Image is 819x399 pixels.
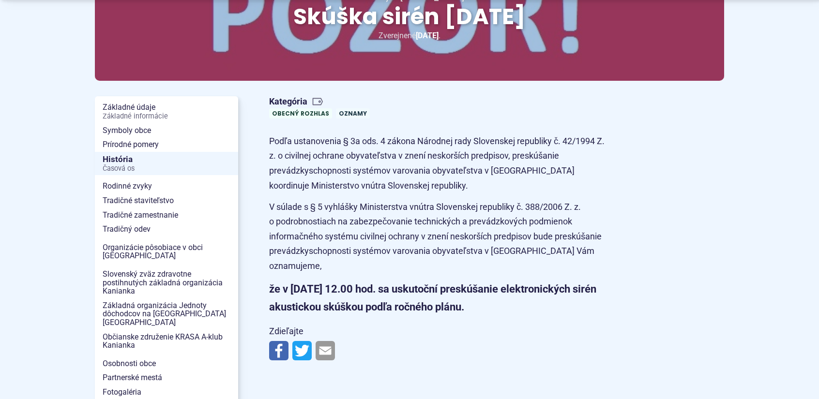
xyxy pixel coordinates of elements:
[95,179,238,193] a: Rodinné zvyky
[269,283,596,313] strong: že v [DATE] 12.00 hod. sa uskutoční preskúšanie elektronických sirén akustickou skúškou podľa roč...
[103,152,230,176] span: História
[316,341,335,360] img: Zdieľať e-mailom
[103,100,230,123] span: Základné údaje
[103,165,230,173] span: Časová os
[103,193,230,208] span: Tradičné staviteľstvo
[269,134,613,193] p: Podľa ustanovenia § 3a ods. 4 zákona Národnej rady Slovenskej republiky č. 42/1994 Z. z. o civiln...
[95,356,238,371] a: Osobnosti obce
[95,370,238,385] a: Partnerské mestá
[95,193,238,208] a: Tradičné staviteľstvo
[95,267,238,298] a: Slovenský zväz zdravotne postihnutých základná organizácia Kanianka
[103,179,230,193] span: Rodinné zvyky
[292,341,312,360] img: Zdieľať na Twitteri
[269,96,374,107] span: Kategória
[416,31,439,40] span: [DATE]
[103,208,230,222] span: Tradičné zamestnanie
[103,370,230,385] span: Partnerské mestá
[126,29,693,42] p: Zverejnené .
[103,298,230,330] span: Základná organizácia Jednoty dôchodcov na [GEOGRAPHIC_DATA] [GEOGRAPHIC_DATA]
[95,298,238,330] a: Základná organizácia Jednoty dôchodcov na [GEOGRAPHIC_DATA] [GEOGRAPHIC_DATA]
[95,100,238,123] a: Základné údajeZákladné informácie
[103,356,230,371] span: Osobnosti obce
[95,208,238,222] a: Tradičné zamestnanie
[269,200,613,274] p: V súlade s § 5 vyhlášky Ministerstva vnútra Slovenskej republiky č. 388/2006 Z. z. o podrobnostia...
[103,123,230,138] span: Symboly obce
[103,240,230,263] span: Organizácie pôsobiace v obci [GEOGRAPHIC_DATA]
[95,137,238,152] a: Prírodné pomery
[336,108,370,118] a: Oznamy
[95,152,238,176] a: HistóriaČasová os
[103,222,230,236] span: Tradičný odev
[103,267,230,298] span: Slovenský zväz zdravotne postihnutých základná organizácia Kanianka
[95,330,238,353] a: Občianske združenie KRASA A-klub Kanianka
[95,240,238,263] a: Organizácie pôsobiace v obci [GEOGRAPHIC_DATA]
[103,113,230,120] span: Základné informácie
[269,341,288,360] img: Zdieľať na Facebooku
[293,1,526,32] span: Skúška sirén [DATE]
[103,330,230,353] span: Občianske združenie KRASA A-klub Kanianka
[269,108,332,118] a: Obecný rozhlas
[95,222,238,236] a: Tradičný odev
[95,123,238,138] a: Symboly obce
[269,324,613,339] p: Zdieľajte
[103,137,230,152] span: Prírodné pomery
